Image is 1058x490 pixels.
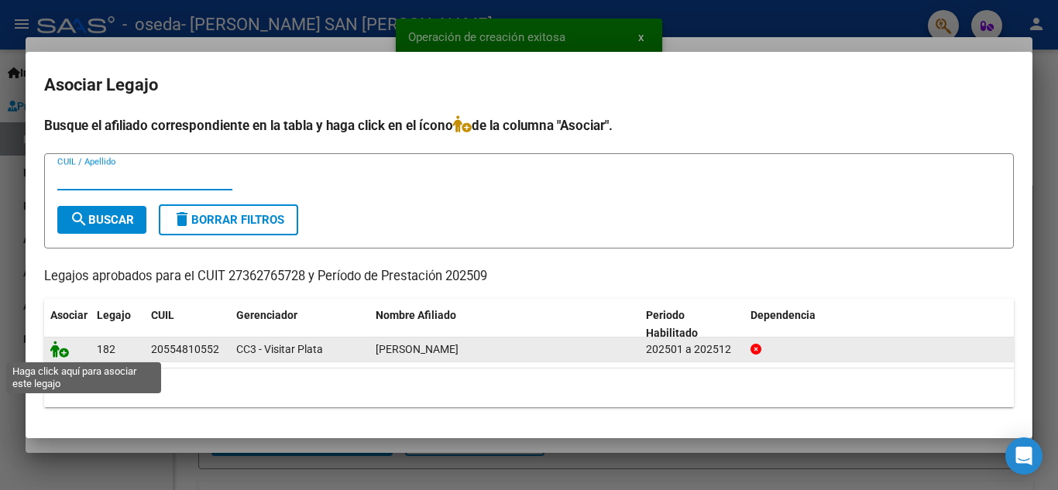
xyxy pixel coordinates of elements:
[376,309,456,321] span: Nombre Afiliado
[44,70,1014,100] h2: Asociar Legajo
[1005,437,1043,475] div: Open Intercom Messenger
[151,341,219,358] div: 20554810552
[236,343,323,355] span: CC3 - Visitar Plata
[236,309,297,321] span: Gerenciador
[97,309,131,321] span: Legajo
[97,343,115,355] span: 182
[744,299,1015,350] datatable-header-cell: Dependencia
[751,309,816,321] span: Dependencia
[145,299,230,350] datatable-header-cell: CUIL
[44,368,1014,407] div: 1 registros
[57,206,146,234] button: Buscar
[376,343,459,355] span: MANILLA DANTE VICENTE
[151,309,174,321] span: CUIL
[70,210,88,228] mat-icon: search
[230,299,369,350] datatable-header-cell: Gerenciador
[173,210,191,228] mat-icon: delete
[369,299,640,350] datatable-header-cell: Nombre Afiliado
[50,309,88,321] span: Asociar
[91,299,145,350] datatable-header-cell: Legajo
[646,309,698,339] span: Periodo Habilitado
[44,267,1014,286] p: Legajos aprobados para el CUIT 27362765728 y Período de Prestación 202509
[173,213,284,227] span: Borrar Filtros
[646,341,738,358] div: 202501 a 202512
[44,299,91,350] datatable-header-cell: Asociar
[159,204,298,235] button: Borrar Filtros
[640,299,744,350] datatable-header-cell: Periodo Habilitado
[44,115,1014,135] h4: Busque el afiliado correspondiente en la tabla y haga click en el ícono de la columna "Asociar".
[70,213,134,227] span: Buscar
